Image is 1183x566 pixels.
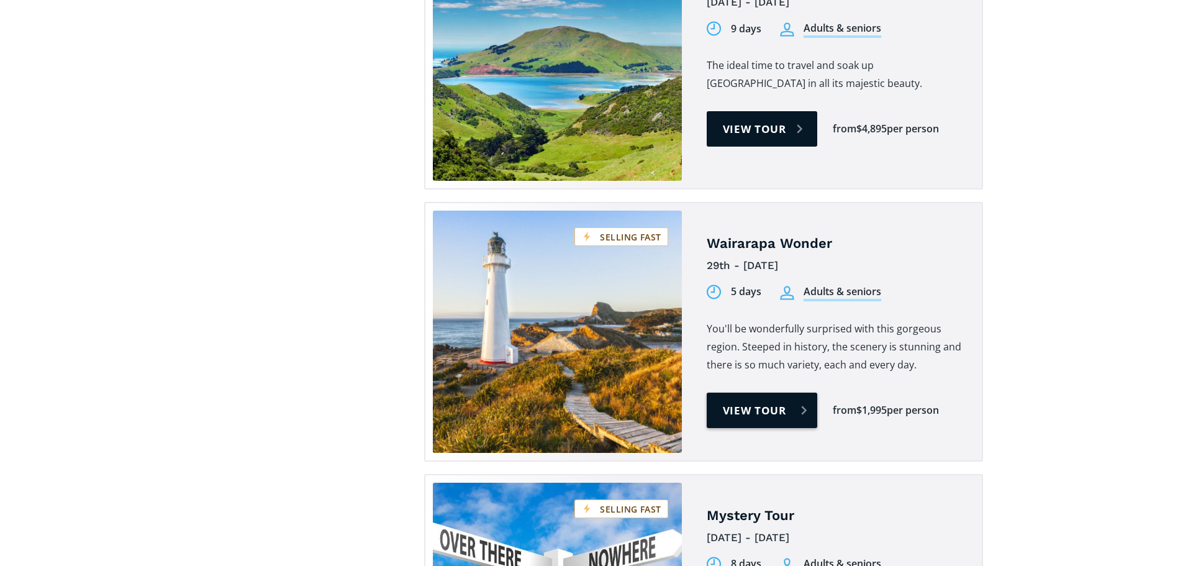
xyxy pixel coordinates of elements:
[804,21,881,38] div: Adults & seniors
[731,22,737,36] div: 9
[707,528,963,547] div: [DATE] - [DATE]
[707,111,818,147] a: View tour
[707,507,963,525] h4: Mystery Tour
[731,285,737,299] div: 5
[887,122,939,136] div: per person
[856,403,887,418] div: $1,995
[707,235,963,253] h4: Wairarapa Wonder
[833,122,856,136] div: from
[804,285,881,301] div: Adults & seniors
[887,403,939,418] div: per person
[707,57,963,93] p: The ideal time to travel and soak up [GEOGRAPHIC_DATA] in all its majestic beauty.
[707,393,818,428] a: View tour
[739,285,761,299] div: days
[707,320,963,374] p: You'll be wonderfully surprised with this gorgeous region. Steeped in history, the scenery is stu...
[739,22,761,36] div: days
[707,256,963,275] div: 29th - [DATE]
[833,403,856,418] div: from
[856,122,887,136] div: $4,895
